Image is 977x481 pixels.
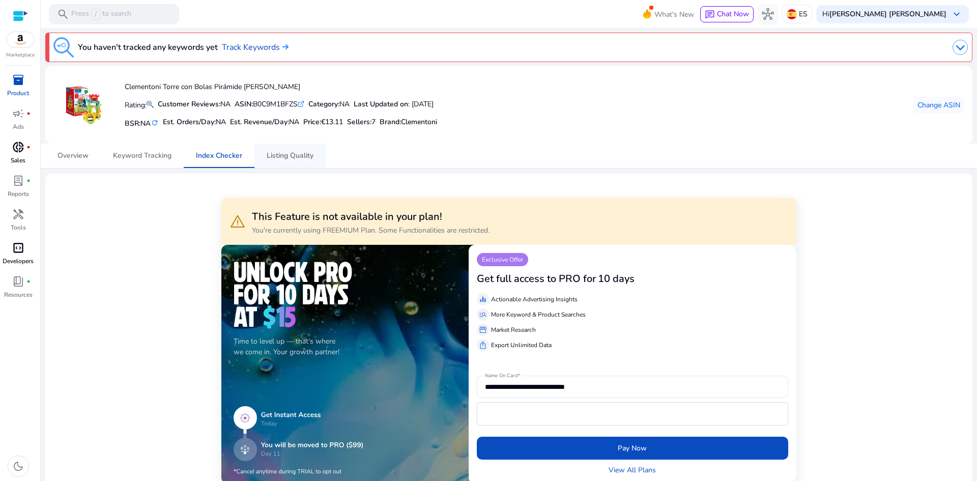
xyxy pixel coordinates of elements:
[917,100,960,110] span: Change ASIN
[303,118,343,127] h5: Price:
[11,156,25,165] p: Sales
[308,99,339,109] b: Category:
[235,99,304,109] div: B0C9M1BFZS
[234,336,456,357] p: Time to level up — that's where we come in. Your growth partner!
[12,107,24,120] span: campaign
[380,117,399,127] span: Brand
[4,290,33,299] p: Resources
[913,97,964,113] button: Change ASIN
[705,10,715,20] span: chat
[321,117,343,127] span: €13.11
[125,83,437,92] h4: Clementoni Torre con Bolas Pirámide [PERSON_NAME]
[482,404,783,424] iframe: Secure card payment input frame
[6,51,35,59] p: Marketplace
[196,152,242,159] span: Index Checker
[491,341,552,350] p: Export Unlimited Data
[113,152,171,159] span: Keyword Tracking
[289,117,299,127] span: NA
[654,6,694,23] span: What's New
[229,213,246,230] span: warning
[12,175,24,187] span: lab_profile
[308,99,350,109] div: NA
[163,118,226,127] h5: Est. Orders/Day:
[479,341,487,349] span: ios_share
[26,279,31,284] span: fiber_manual_record
[700,6,754,22] button: chatChat Now
[12,141,24,153] span: donut_small
[787,9,797,19] img: es.svg
[71,9,131,20] p: Press to search
[78,41,218,53] h3: You haven't tracked any keywords yet
[58,152,89,159] span: Overview
[252,225,490,236] p: You're currently using FREEMIUM Plan. Some Functionalities are restricted.
[618,443,647,454] span: Pay Now
[12,275,24,288] span: book_4
[65,86,103,124] img: 71ttuZe9lKL.jpg
[799,5,808,23] p: ES
[125,117,159,128] h5: BSR:
[609,465,656,475] a: View All Plans
[8,189,29,199] p: Reports
[53,37,74,58] img: keyword-tracking.svg
[354,99,434,109] div: : [DATE]
[26,111,31,116] span: fiber_manual_record
[230,118,299,127] h5: Est. Revenue/Day:
[822,11,946,18] p: Hi
[491,295,578,304] p: Actionable Advertising Insights
[491,325,536,334] p: Market Research
[491,310,586,319] p: More Keyword & Product Searches
[347,118,376,127] h5: Sellers:
[13,122,24,131] p: Ads
[26,179,31,183] span: fiber_manual_record
[267,152,313,159] span: Listing Quality
[371,117,376,127] span: 7
[477,253,528,266] p: Exclusive Offer
[91,9,100,20] span: /
[11,223,26,232] p: Tools
[26,145,31,149] span: fiber_manual_record
[235,99,253,109] b: ASIN:
[380,118,437,127] h5: :
[216,117,226,127] span: NA
[3,257,34,266] p: Developers
[951,8,963,20] span: keyboard_arrow_down
[758,4,778,24] button: hub
[479,326,487,334] span: storefront
[354,99,408,109] b: Last Updated on
[7,32,34,47] img: amazon.svg
[12,74,24,86] span: inventory_2
[953,40,968,55] img: dropdown-arrow.svg
[477,273,596,285] h3: Get full access to PRO for
[717,9,749,19] span: Chat Now
[12,242,24,254] span: code_blocks
[140,119,151,128] span: NA
[401,117,437,127] span: Clementoni
[598,273,635,285] h3: 10 days
[485,373,518,380] mat-label: Name On Card
[762,8,774,20] span: hub
[151,118,159,128] mat-icon: refresh
[252,211,490,223] h3: This Feature is not available in your plan!
[12,208,24,220] span: handyman
[158,99,231,109] div: NA
[829,9,946,19] b: [PERSON_NAME] [PERSON_NAME]
[222,41,289,53] a: Track Keywords
[280,44,289,50] img: arrow-right.svg
[7,89,29,98] p: Product
[12,460,24,472] span: dark_mode
[125,98,154,110] p: Rating:
[479,295,487,303] span: equalizer
[477,437,788,460] button: Pay Now
[479,310,487,319] span: manage_search
[158,99,220,109] b: Customer Reviews:
[57,8,69,20] span: search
